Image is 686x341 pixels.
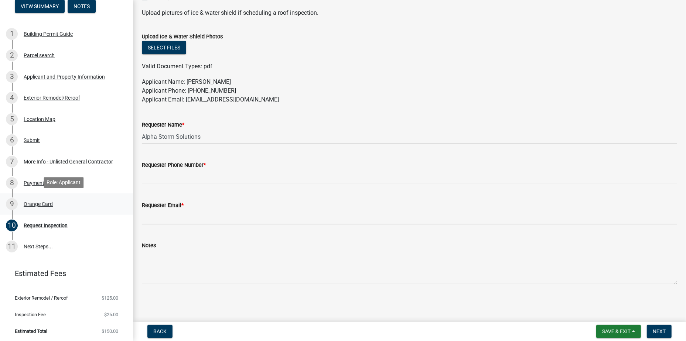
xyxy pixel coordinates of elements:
[6,134,18,146] div: 6
[24,117,55,122] div: Location Map
[142,123,184,128] label: Requester Name
[44,177,83,188] div: Role: Applicant
[6,198,18,210] div: 9
[24,53,55,58] div: Parcel search
[24,31,73,37] div: Building Permit Guide
[24,95,80,100] div: Exterior Remodel/Reroof
[602,328,631,334] span: Save & Exit
[6,156,18,168] div: 7
[102,329,118,334] span: $150.00
[6,71,18,83] div: 3
[142,63,212,70] span: Valid Document Types: pdf
[142,34,223,39] label: Upload Ice & Water Shield Photos
[142,77,677,104] p: Applicant Name: [PERSON_NAME] Applicant Phone: [PHONE_NUMBER] Applicant Email: [EMAIL_ADDRESS][DO...
[24,138,40,143] div: Submit
[15,329,47,334] span: Estimated Total
[6,113,18,125] div: 5
[6,266,121,281] a: Estimated Fees
[153,328,167,334] span: Back
[6,241,18,252] div: 11
[24,201,53,207] div: Orange Card
[142,163,206,168] label: Requester Phone Number
[102,296,118,300] span: $125.00
[6,220,18,231] div: 10
[104,312,118,317] span: $25.00
[6,28,18,40] div: 1
[68,4,96,10] wm-modal-confirm: Notes
[6,92,18,104] div: 4
[596,325,641,338] button: Save & Exit
[142,8,677,17] p: Upload pictures of ice & water shield if scheduling a roof inspection.
[15,4,65,10] wm-modal-confirm: Summary
[15,312,46,317] span: Inspection Fee
[647,325,672,338] button: Next
[24,223,68,228] div: Request Inspection
[142,41,186,54] button: Select files
[142,243,156,248] label: Notes
[653,328,666,334] span: Next
[142,203,184,208] label: Requester Email
[147,325,173,338] button: Back
[24,180,44,186] div: Payment
[6,177,18,189] div: 8
[24,74,105,79] div: Applicant and Property Information
[6,49,18,61] div: 2
[24,159,113,164] div: More Info - Unlisted General Contractor
[15,296,68,300] span: Exterior Remodel / Reroof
